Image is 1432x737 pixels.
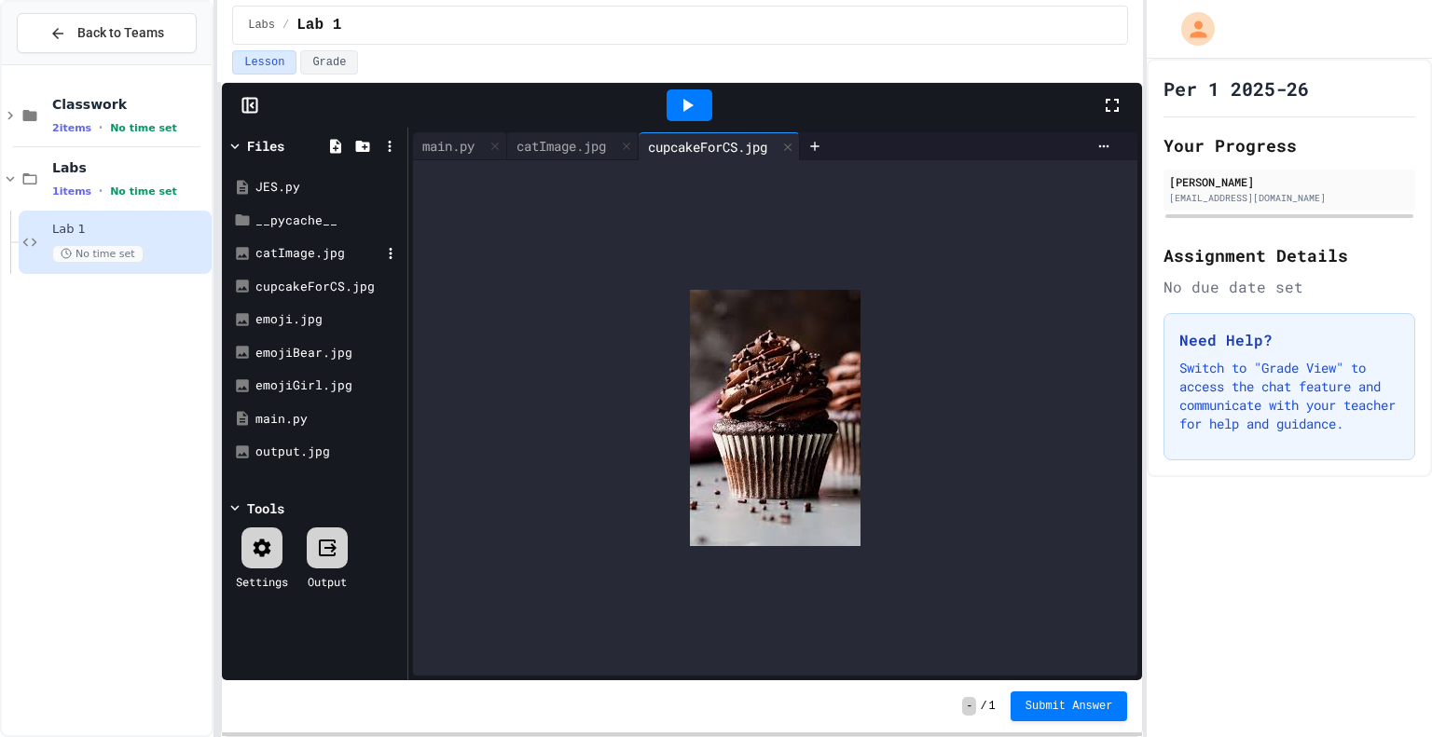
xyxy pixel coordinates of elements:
span: No time set [110,122,177,134]
button: Grade [300,50,358,75]
img: 9k= [690,290,861,546]
div: JES.py [255,178,401,197]
div: cupcakeForCS.jpg [639,132,800,160]
div: Files [247,136,284,156]
span: / [282,18,289,33]
span: Labs [52,159,208,176]
span: 2 items [52,122,91,134]
span: No time set [52,245,144,263]
div: main.py [413,136,484,156]
span: Lab 1 [296,14,341,36]
span: 1 [989,699,996,714]
div: [PERSON_NAME] [1169,173,1410,190]
div: cupcakeForCS.jpg [255,278,401,296]
div: [EMAIL_ADDRESS][DOMAIN_NAME] [1169,191,1410,205]
div: main.py [255,410,401,429]
span: No time set [110,185,177,198]
div: main.py [413,132,507,160]
div: No due date set [1163,276,1415,298]
span: Submit Answer [1026,699,1113,714]
div: output.jpg [255,443,401,461]
h3: Need Help? [1179,329,1399,351]
div: __pycache__ [255,212,401,230]
div: Output [308,573,347,590]
div: Tools [247,498,284,518]
span: Classwork [52,96,208,113]
h2: Assignment Details [1163,242,1415,268]
button: Lesson [232,50,296,75]
div: emoji.jpg [255,310,401,329]
div: My Account [1162,7,1219,50]
span: Back to Teams [77,23,164,43]
span: - [962,697,976,716]
div: catImage.jpg [507,132,639,160]
div: Settings [236,573,288,590]
div: catImage.jpg [507,136,615,156]
span: / [980,699,986,714]
p: Switch to "Grade View" to access the chat feature and communicate with your teacher for help and ... [1179,359,1399,433]
button: Back to Teams [17,13,197,53]
span: • [99,184,103,198]
h2: Your Progress [1163,132,1415,158]
div: emojiBear.jpg [255,344,401,362]
span: • [99,120,103,135]
div: emojiGirl.jpg [255,376,401,395]
div: catImage.jpg [255,244,380,263]
div: cupcakeForCS.jpg [639,137,777,157]
span: 1 items [52,185,91,198]
button: Submit Answer [1011,691,1128,721]
span: Lab 1 [52,222,208,238]
span: Labs [248,18,275,33]
h1: Per 1 2025-26 [1163,75,1309,102]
